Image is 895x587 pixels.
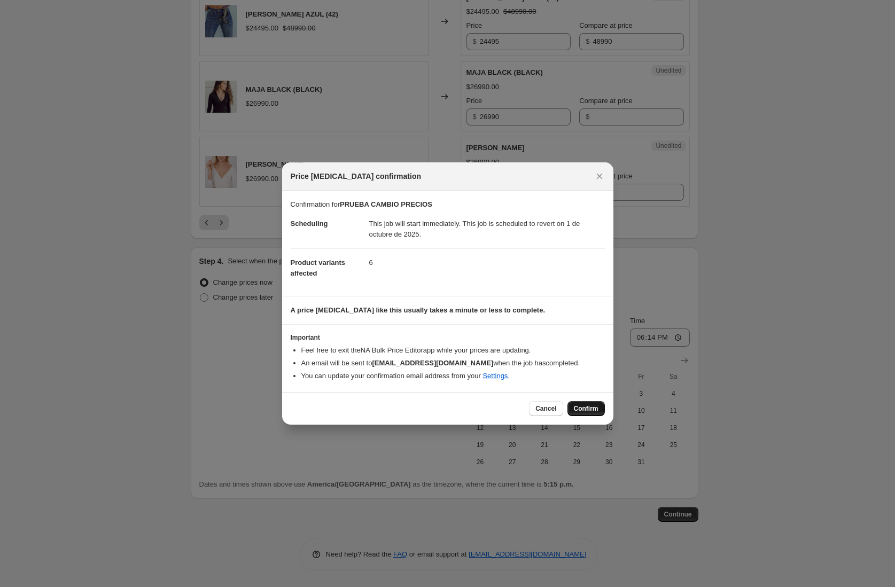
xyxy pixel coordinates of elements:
dd: 6 [369,248,605,277]
h3: Important [291,333,605,342]
b: PRUEBA CAMBIO PRECIOS [340,200,432,208]
b: A price [MEDICAL_DATA] like this usually takes a minute or less to complete. [291,306,546,314]
button: Cancel [529,401,563,416]
span: Confirm [574,404,598,413]
button: Close [592,169,607,184]
button: Confirm [567,401,605,416]
span: Price [MEDICAL_DATA] confirmation [291,171,422,182]
dd: This job will start immediately. This job is scheduled to revert on 1 de octubre de 2025. [369,210,605,248]
li: Feel free to exit the NA Bulk Price Editor app while your prices are updating. [301,345,605,356]
span: Cancel [535,404,556,413]
li: You can update your confirmation email address from your . [301,371,605,381]
b: [EMAIL_ADDRESS][DOMAIN_NAME] [372,359,493,367]
span: Scheduling [291,220,328,228]
span: Product variants affected [291,259,346,277]
p: Confirmation for [291,199,605,210]
a: Settings [482,372,508,380]
li: An email will be sent to when the job has completed . [301,358,605,369]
